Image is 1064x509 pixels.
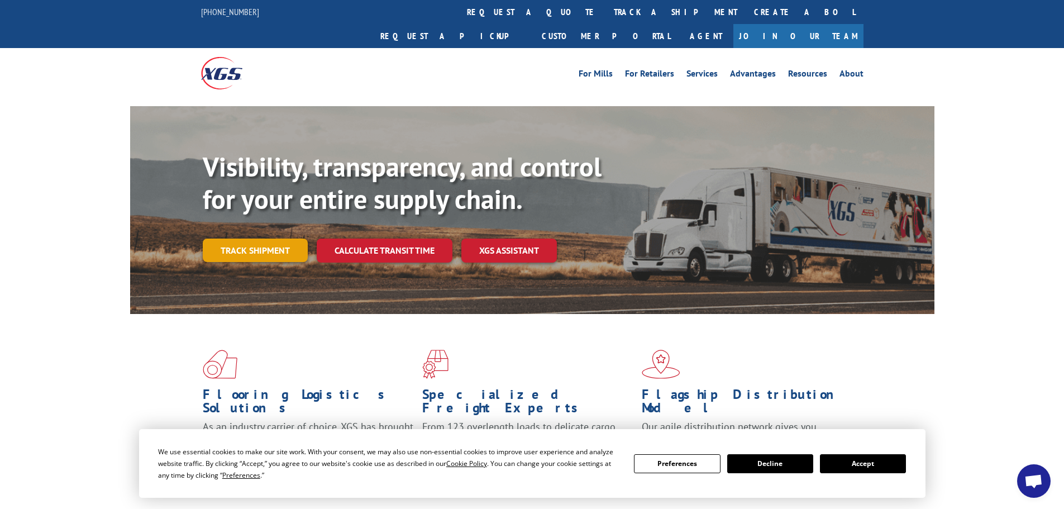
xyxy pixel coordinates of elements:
h1: Specialized Freight Experts [422,388,633,420]
h1: Flagship Distribution Model [642,388,853,420]
a: Join Our Team [733,24,863,48]
a: [PHONE_NUMBER] [201,6,259,17]
a: Services [686,69,718,82]
a: Track shipment [203,239,308,262]
b: Visibility, transparency, and control for your entire supply chain. [203,149,602,216]
button: Accept [820,454,906,473]
img: xgs-icon-total-supply-chain-intelligence-red [203,350,237,379]
span: Our agile distribution network gives you nationwide inventory management on demand. [642,420,847,446]
span: Cookie Policy [446,459,487,468]
img: xgs-icon-focused-on-flooring-red [422,350,448,379]
button: Decline [727,454,813,473]
img: xgs-icon-flagship-distribution-model-red [642,350,680,379]
p: From 123 overlength loads to delicate cargo, our experienced staff knows the best way to move you... [422,420,633,470]
span: As an industry carrier of choice, XGS has brought innovation and dedication to flooring logistics... [203,420,413,460]
a: XGS ASSISTANT [461,239,557,263]
a: Calculate transit time [317,239,452,263]
a: Open chat [1017,464,1051,498]
a: Resources [788,69,827,82]
div: Cookie Consent Prompt [139,429,925,498]
a: Advantages [730,69,776,82]
div: We use essential cookies to make our site work. With your consent, we may also use non-essential ... [158,446,621,481]
a: Request a pickup [372,24,533,48]
a: Agent [679,24,733,48]
a: Customer Portal [533,24,679,48]
a: For Mills [579,69,613,82]
a: About [839,69,863,82]
h1: Flooring Logistics Solutions [203,388,414,420]
span: Preferences [222,470,260,480]
button: Preferences [634,454,720,473]
a: For Retailers [625,69,674,82]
